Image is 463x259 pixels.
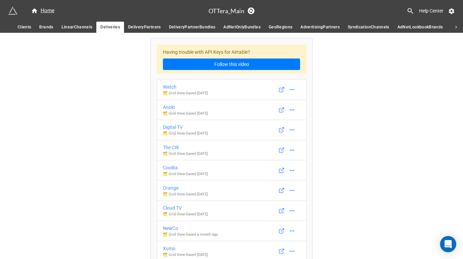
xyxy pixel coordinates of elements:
a: The CW🗂️ Grid View-Saved [DATE] [157,140,307,161]
div: Having trouble with API Keys for Airtable? [157,45,307,74]
span: DeliveryPartnerBundles [169,24,216,31]
p: 🗂️ Grid View - Saved [DATE] [163,192,208,197]
p: 🗂️ Grid View - Saved a month ago [163,232,218,237]
a: Home [27,7,58,15]
div: Orange [163,184,208,192]
a: Watch🗂️ Grid View-Saved [DATE] [157,79,307,100]
span: LinearChannels [62,24,93,31]
a: Cloud TV🗂️ Grid View-Saved [DATE] [157,201,307,221]
div: NewCo [163,225,218,232]
a: Coolita🗂️ Grid View-Saved [DATE] [157,160,307,181]
div: Watch [163,83,208,91]
p: 🗂️ Grid View - Saved [DATE] [163,171,208,177]
div: scrollable auto tabs example [14,22,449,33]
a: Follow this video [163,58,300,70]
span: Brands [39,24,53,31]
div: Xumo [163,245,208,252]
p: 🗂️ Grid View - Saved [DATE] [163,151,208,157]
span: GeoRegions [269,24,293,31]
span: AdNetOnlyBundles [223,24,261,31]
span: Clients [18,24,31,31]
a: Orange🗂️ Grid View-Saved [DATE] [157,180,307,201]
span: DeliveryPartners [128,24,161,31]
div: Digital TV [163,123,208,131]
span: AdNetLookbookBrands [397,24,443,31]
div: Anoki [163,103,208,111]
span: SyndicationChannels [348,24,389,31]
a: Help Center [414,5,448,17]
span: Deliveries [100,24,120,31]
p: 🗂️ Grid View - Saved [DATE] [163,252,208,258]
div: Open Intercom Messenger [440,236,456,252]
div: The CW [163,144,208,151]
div: Cloud TV [163,204,208,212]
a: Sync Base Structure [248,7,254,14]
p: 🗂️ Grid View - Saved [DATE] [163,111,208,116]
img: miniextensions-icon.73ae0678.png [8,6,18,16]
p: 🗂️ Grid View - Saved [DATE] [163,131,208,136]
p: 🗂️ Grid View - Saved [DATE] [163,91,208,96]
div: Home [31,7,54,15]
a: Digital TV🗂️ Grid View-Saved [DATE] [157,120,307,140]
h3: OTTera_Main [209,8,244,14]
div: Coolita [163,164,208,171]
a: NewCo🗂️ Grid View-Saved a month ago [157,220,307,241]
a: Anoki🗂️ Grid View-Saved [DATE] [157,99,307,120]
span: AdvertisingPartners [300,24,340,31]
p: 🗂️ Grid View - Saved [DATE] [163,212,208,217]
